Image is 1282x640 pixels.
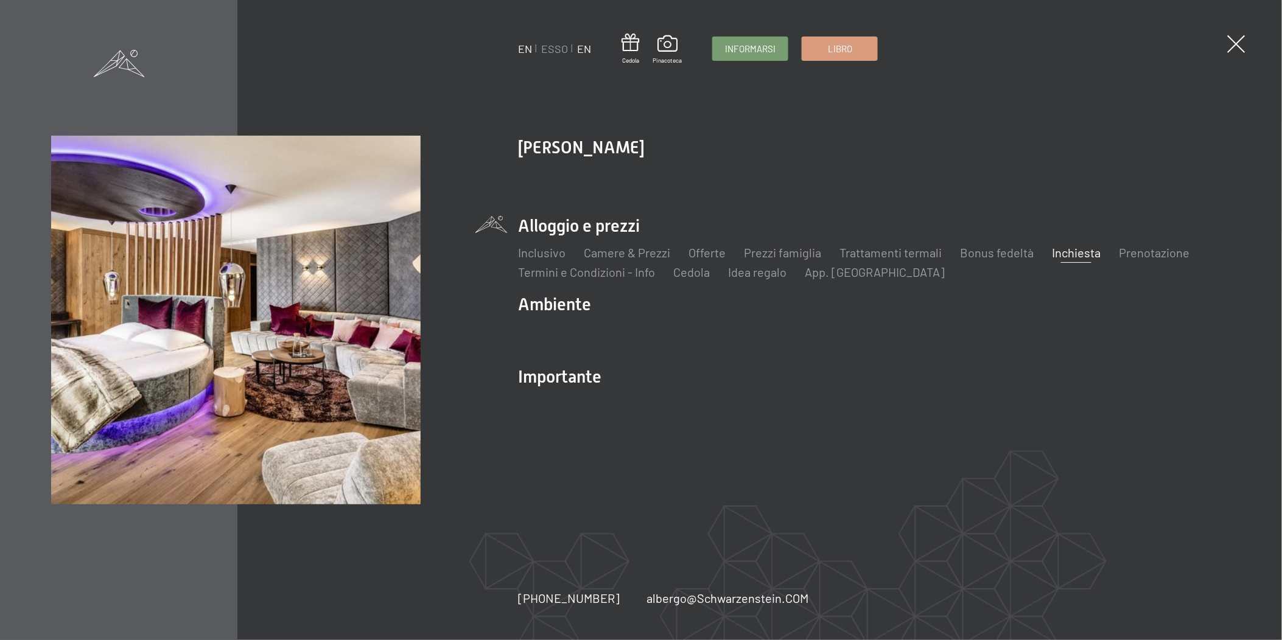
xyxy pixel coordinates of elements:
[653,35,682,64] a: Pinacoteca
[622,33,639,64] a: Cedola
[541,42,568,55] a: ESSO
[518,591,620,605] span: [PHONE_NUMBER]
[518,245,566,260] a: Inclusivo
[713,37,788,60] a: Informarsi
[622,56,639,64] span: Cedola
[646,590,808,607] a: albergo@Schwarzenstein.COM
[518,265,655,279] a: Termini e Condizioni - Info
[828,43,852,55] span: Libro
[646,591,697,605] font: albergo@
[577,42,591,55] a: EN
[725,43,776,55] span: Informarsi
[802,37,877,60] a: Libro
[51,136,420,504] img: Urlaub in Südtirol im Hotel Schwarzenstein – Anfrage
[673,265,710,279] a: Cedola
[785,591,808,605] font: COM
[1119,245,1189,260] a: Prenotazione
[653,56,682,64] span: Pinacoteca
[728,265,786,279] a: Idea regalo
[697,591,785,605] font: Schwarzenstein.
[518,590,620,607] a: [PHONE_NUMBER]
[584,245,670,260] a: Camere & Prezzi
[744,245,821,260] a: Prezzi famiglia
[960,245,1034,260] a: Bonus fedeltà
[805,265,945,279] a: App. [GEOGRAPHIC_DATA]
[688,245,726,260] a: Offerte
[839,245,942,260] a: Trattamenti termali
[518,42,532,55] a: EN
[1052,245,1101,260] a: Inchiesta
